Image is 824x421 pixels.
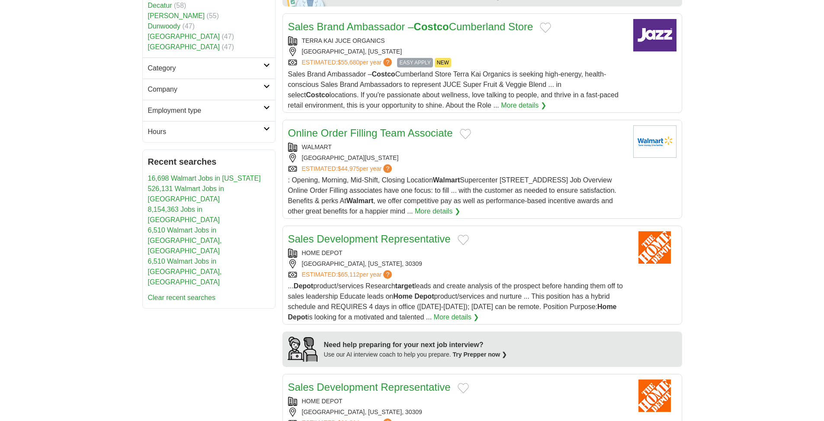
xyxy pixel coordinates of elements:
button: Add to favorite jobs [460,129,471,139]
a: ESTIMATED:$65,112per year? [302,270,394,279]
a: ESTIMATED:$44,975per year? [302,164,394,173]
strong: Depot [294,282,313,290]
span: : Opening, Morning, Mid-Shift, Closing Location Supercenter [STREET_ADDRESS] Job Overview Online ... [288,176,617,215]
img: Home Depot logo [633,380,677,412]
strong: Depot [414,293,434,300]
span: (55) [207,12,219,19]
div: [GEOGRAPHIC_DATA], [US_STATE], 30309 [288,408,626,417]
a: Clear recent searches [148,294,216,301]
strong: Costco [306,91,329,99]
span: ? [383,270,392,279]
a: WALMART [302,144,332,150]
a: 526,131 Walmart Jobs in [GEOGRAPHIC_DATA] [148,185,224,203]
h2: Hours [148,127,263,137]
a: Try Prepper now ❯ [453,351,507,358]
a: Sales Brand Ambassador –CostcoCumberland Store [288,21,533,32]
a: [GEOGRAPHIC_DATA] [148,33,220,40]
button: Add to favorite jobs [458,383,469,393]
a: More details ❯ [501,100,546,111]
strong: Walmart [346,197,374,204]
span: $44,975 [337,165,359,172]
h2: Category [148,63,263,73]
span: ? [383,164,392,173]
span: ? [383,58,392,67]
a: 16,698 Walmart Jobs in [US_STATE] [148,175,261,182]
a: More details ❯ [434,312,479,322]
a: Sales Development Representative [288,233,451,245]
strong: Depot [288,313,308,321]
a: HOME DEPOT [302,249,343,256]
a: Category [143,57,275,79]
div: [GEOGRAPHIC_DATA][US_STATE] [288,153,626,163]
strong: target [395,282,414,290]
strong: Home [597,303,616,310]
h2: Employment type [148,105,263,116]
img: Walmart logo [633,125,677,158]
span: (47) [222,43,234,51]
strong: Costco [372,70,395,78]
button: Add to favorite jobs [458,235,469,245]
span: Sales Brand Ambassador – Cumberland Store Terra Kai Organics is seeking high-energy, health-consc... [288,70,619,109]
span: NEW [435,58,451,67]
a: HOME DEPOT [302,398,343,405]
strong: Home [393,293,412,300]
a: More details ❯ [415,206,460,217]
strong: Costco [414,21,449,32]
a: Hours [143,121,275,142]
span: $55,680 [337,59,359,66]
div: Use our AI interview coach to help you prepare. [324,350,507,359]
div: [GEOGRAPHIC_DATA], [US_STATE], 30309 [288,259,626,268]
span: (58) [174,2,186,9]
a: Employment type [143,100,275,121]
a: Decatur [148,2,172,9]
h2: Recent searches [148,155,270,168]
a: 8,154,363 Jobs in [GEOGRAPHIC_DATA] [148,206,220,223]
a: Sales Development Representative [288,381,451,393]
a: [GEOGRAPHIC_DATA] [148,43,220,51]
button: Add to favorite jobs [540,22,551,33]
a: ESTIMATED:$55,680per year? [302,58,394,67]
a: 6,510 Walmart Jobs in [GEOGRAPHIC_DATA], [GEOGRAPHIC_DATA] [148,258,222,286]
a: [PERSON_NAME] [148,12,205,19]
a: Company [143,79,275,100]
div: [GEOGRAPHIC_DATA], [US_STATE] [288,47,626,56]
span: (47) [183,22,195,30]
span: (47) [222,33,234,40]
div: Need help preparing for your next job interview? [324,340,507,350]
img: Company logo [633,19,677,51]
a: Dunwoody [148,22,181,30]
a: 6,510 Walmart Jobs in [GEOGRAPHIC_DATA], [GEOGRAPHIC_DATA] [148,226,222,255]
span: $65,112 [337,271,359,278]
a: Online Order Filling Team Associate [288,127,453,139]
span: ... product/services Research leads and create analysis of the prospect before handing them off t... [288,282,623,321]
div: TERRA KAI JUCE ORGANICS [288,36,626,45]
span: EASY APPLY [397,58,433,67]
h2: Company [148,84,263,95]
strong: Walmart [433,176,460,184]
img: Home Depot logo [633,231,677,264]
